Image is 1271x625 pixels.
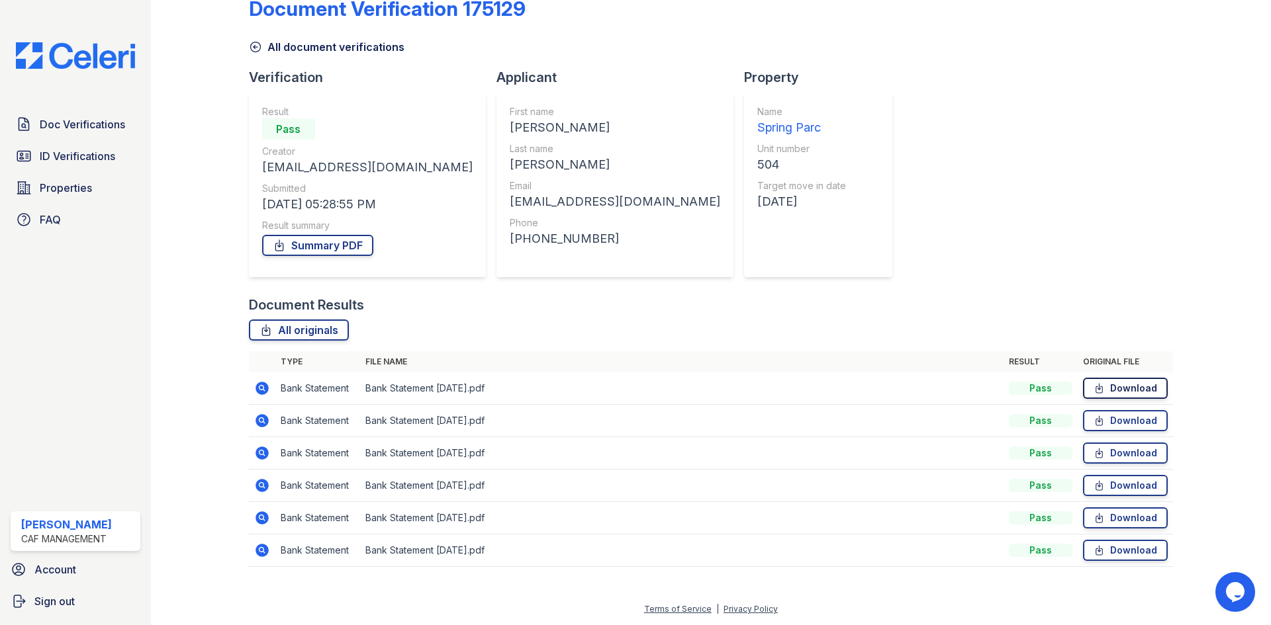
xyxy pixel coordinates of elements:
[1083,378,1168,399] a: Download
[249,68,496,87] div: Verification
[275,372,360,405] td: Bank Statement
[360,405,1004,437] td: Bank Statement [DATE].pdf
[11,206,140,233] a: FAQ
[1009,414,1072,427] div: Pass
[757,155,846,174] div: 504
[262,182,473,195] div: Submitted
[21,532,112,546] div: CAF Management
[5,556,146,583] a: Account
[249,296,364,314] div: Document Results
[34,562,76,577] span: Account
[275,351,360,372] th: Type
[275,405,360,437] td: Bank Statement
[360,437,1004,470] td: Bank Statement [DATE].pdf
[11,111,140,138] a: Doc Verifications
[510,216,720,229] div: Phone
[1083,507,1168,528] a: Download
[360,470,1004,502] td: Bank Statement [DATE].pdf
[249,39,404,55] a: All document verifications
[510,192,720,211] div: [EMAIL_ADDRESS][DOMAIN_NAME]
[757,192,846,211] div: [DATE]
[262,195,473,214] div: [DATE] 05:28:55 PM
[510,118,720,137] div: [PERSON_NAME]
[757,105,846,137] a: Name Spring Parc
[262,105,473,118] div: Result
[11,175,140,201] a: Properties
[262,158,473,177] div: [EMAIL_ADDRESS][DOMAIN_NAME]
[1083,540,1168,561] a: Download
[510,155,720,174] div: [PERSON_NAME]
[1009,511,1072,524] div: Pass
[1078,351,1173,372] th: Original file
[496,68,744,87] div: Applicant
[360,372,1004,405] td: Bank Statement [DATE].pdf
[510,179,720,192] div: Email
[1009,544,1072,557] div: Pass
[757,118,846,137] div: Spring Parc
[510,229,720,248] div: [PHONE_NUMBER]
[757,105,846,118] div: Name
[40,148,115,164] span: ID Verifications
[275,437,360,470] td: Bank Statement
[1009,446,1072,460] div: Pass
[360,534,1004,567] td: Bank Statement [DATE].pdf
[1009,382,1072,395] div: Pass
[1083,442,1168,464] a: Download
[275,470,360,502] td: Bank Statement
[510,105,720,118] div: First name
[757,142,846,155] div: Unit number
[5,588,146,614] a: Sign out
[744,68,903,87] div: Property
[40,116,125,132] span: Doc Verifications
[34,593,75,609] span: Sign out
[1215,572,1258,612] iframe: chat widget
[262,235,373,256] a: Summary PDF
[262,118,315,140] div: Pass
[716,604,719,614] div: |
[11,143,140,169] a: ID Verifications
[249,319,349,341] a: All originals
[724,604,778,614] a: Privacy Policy
[1009,479,1072,492] div: Pass
[40,212,61,228] span: FAQ
[1004,351,1078,372] th: Result
[1083,475,1168,496] a: Download
[275,534,360,567] td: Bank Statement
[21,517,112,532] div: [PERSON_NAME]
[510,142,720,155] div: Last name
[757,179,846,192] div: Target move in date
[5,42,146,69] img: CE_Logo_Blue-a8612792a0a2168367f1c8372b55b34899dd931a85d93a1a3d3e32e68fde9ad4.png
[275,502,360,534] td: Bank Statement
[644,604,712,614] a: Terms of Service
[262,145,473,158] div: Creator
[40,180,92,196] span: Properties
[262,219,473,232] div: Result summary
[360,351,1004,372] th: File name
[360,502,1004,534] td: Bank Statement [DATE].pdf
[1083,410,1168,431] a: Download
